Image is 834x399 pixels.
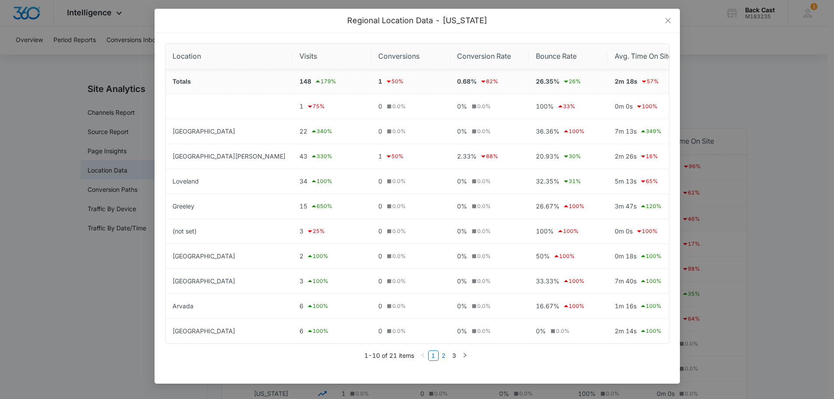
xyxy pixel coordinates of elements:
[457,301,522,311] div: 0%
[615,301,679,311] div: 1m 16s
[306,226,325,237] div: 25 %
[529,44,608,69] th: Bounce Rate
[310,176,332,187] div: 100 %
[299,76,364,87] div: 148
[165,269,292,294] td: [GEOGRAPHIC_DATA]
[165,244,292,269] td: [GEOGRAPHIC_DATA]
[165,44,292,69] th: Location
[371,44,450,69] th: Conversions
[457,51,515,62] span: Conversion Rate
[299,201,364,212] div: 15
[457,127,522,136] div: 0%
[636,226,658,237] div: 100 %
[314,76,336,87] div: 179 %
[536,101,601,112] div: 100%
[165,69,292,94] td: Totals
[450,351,459,360] a: 3
[299,151,364,162] div: 43
[385,277,406,286] div: 0.0 %
[536,301,601,311] div: 16.67%
[165,169,292,194] td: Loveland
[310,126,332,137] div: 340 %
[457,326,522,336] div: 0%
[563,76,581,87] div: 26 %
[457,226,522,236] div: 0%
[378,276,443,286] div: 0
[165,319,292,343] td: [GEOGRAPHIC_DATA]
[299,251,364,261] div: 2
[480,151,498,162] div: 88 %
[480,76,498,87] div: 82 %
[450,44,529,69] th: Conversion Rate
[299,276,364,286] div: 3
[615,226,679,237] div: 0m 0s
[299,51,358,62] span: Visits
[385,177,406,186] div: 0.0 %
[385,76,404,87] div: 50 %
[470,252,491,261] div: 0.0 %
[470,302,491,311] div: 0.0 %
[536,251,601,261] div: 50%
[364,350,414,361] li: 1-10 of 21 items
[615,151,679,162] div: 2m 26s
[306,251,328,261] div: 100 %
[608,44,686,69] th: Avg. Time On Site
[536,276,601,286] div: 33.33%
[385,302,406,311] div: 0.0 %
[378,326,443,336] div: 0
[462,353,468,358] span: right
[306,326,328,336] div: 100 %
[563,151,581,162] div: 30 %
[378,201,443,211] div: 0
[470,227,491,236] div: 0.0 %
[299,226,364,237] div: 3
[563,276,584,286] div: 100 %
[640,301,662,311] div: 100 %
[428,350,439,361] li: 1
[457,76,522,87] div: 0.68%
[615,51,672,62] span: Avg. Time On Site
[385,127,406,136] div: 0.0 %
[457,276,522,286] div: 0%
[470,277,491,286] div: 0.0 %
[549,327,570,335] div: 0.0 %
[310,201,332,212] div: 650 %
[299,176,364,187] div: 34
[457,201,522,211] div: 0%
[536,126,601,137] div: 36.36%
[563,201,584,212] div: 100 %
[165,16,669,25] div: Regional Location Data - [US_STATE]
[536,51,594,62] span: Bounce Rate
[420,353,426,358] span: left
[378,151,443,162] div: 1
[563,301,584,311] div: 100 %
[563,176,581,187] div: 31 %
[418,350,428,361] button: left
[640,151,658,162] div: 16 %
[378,226,443,236] div: 0
[449,350,460,361] li: 3
[636,101,658,112] div: 100 %
[457,102,522,111] div: 0%
[378,127,443,136] div: 0
[536,226,601,237] div: 100%
[640,251,662,261] div: 100 %
[299,301,364,311] div: 6
[557,101,575,112] div: 33 %
[615,251,679,261] div: 0m 18s
[460,350,470,361] li: Next Page
[378,301,443,311] div: 0
[385,151,404,162] div: 50 %
[536,176,601,187] div: 32.35%
[470,327,491,335] div: 0.0 %
[457,177,522,186] div: 0%
[536,151,601,162] div: 20.93%
[536,76,601,87] div: 26.35%
[563,126,584,137] div: 100 %
[378,76,443,87] div: 1
[385,102,406,111] div: 0.0 %
[470,177,491,186] div: 0.0 %
[656,9,680,32] button: Close
[310,151,332,162] div: 330 %
[640,326,662,336] div: 100 %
